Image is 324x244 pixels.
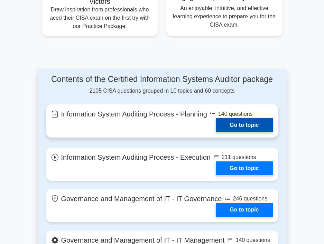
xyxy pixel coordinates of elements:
h4: Contents of the Certified Information Systems Auditor package [46,75,278,84]
p: Draw inspiration from professionals who aced their CISA exam on the first try with our Practice P... [47,6,152,30]
a: Go to topic [216,161,272,175]
a: Go to topic [216,118,272,132]
a: Go to topic [216,203,272,217]
p: An enjoyable, intuitive, and effective learning experience to prepare you for the CISA exam. [172,4,277,29]
div: 2105 CISA questions grouped in 10 topics and 60 concepts [46,75,278,95]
